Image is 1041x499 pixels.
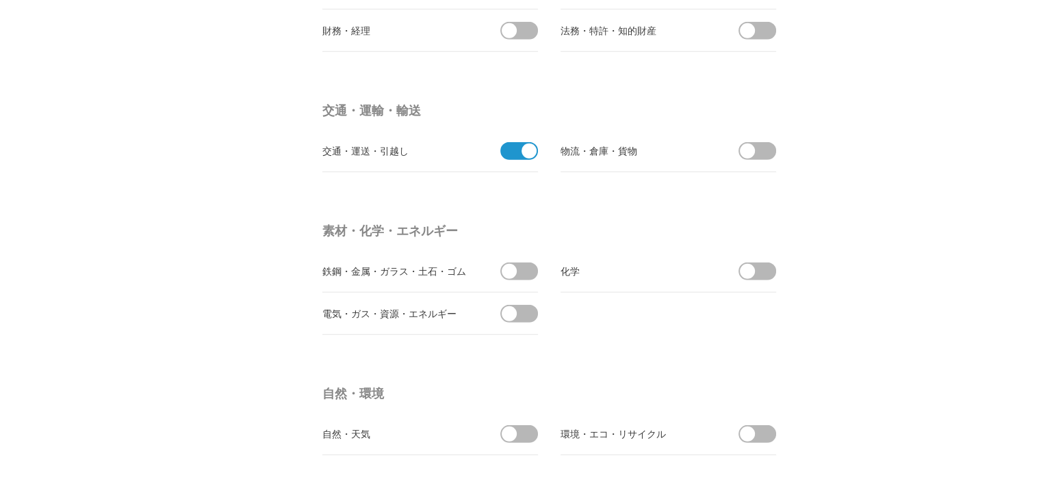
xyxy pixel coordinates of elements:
div: 化学 [561,262,715,280]
div: 財務・経理 [322,22,476,39]
h4: 自然・環境 [322,381,781,406]
div: 交通・運送・引越し [322,142,476,159]
div: 自然・天気 [322,425,476,442]
div: 鉄鋼・金属・ガラス・土石・ゴム [322,262,476,280]
div: 法務・特許・知的財産 [561,22,715,39]
h4: 素材・化学・エネルギー [322,219,781,243]
div: 物流・倉庫・貨物 [561,142,715,159]
div: 環境・エコ・リサイクル [561,425,715,442]
h4: 交通・運輸・輸送 [322,98,781,123]
div: 電気・ガス・資源・エネルギー [322,305,476,322]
